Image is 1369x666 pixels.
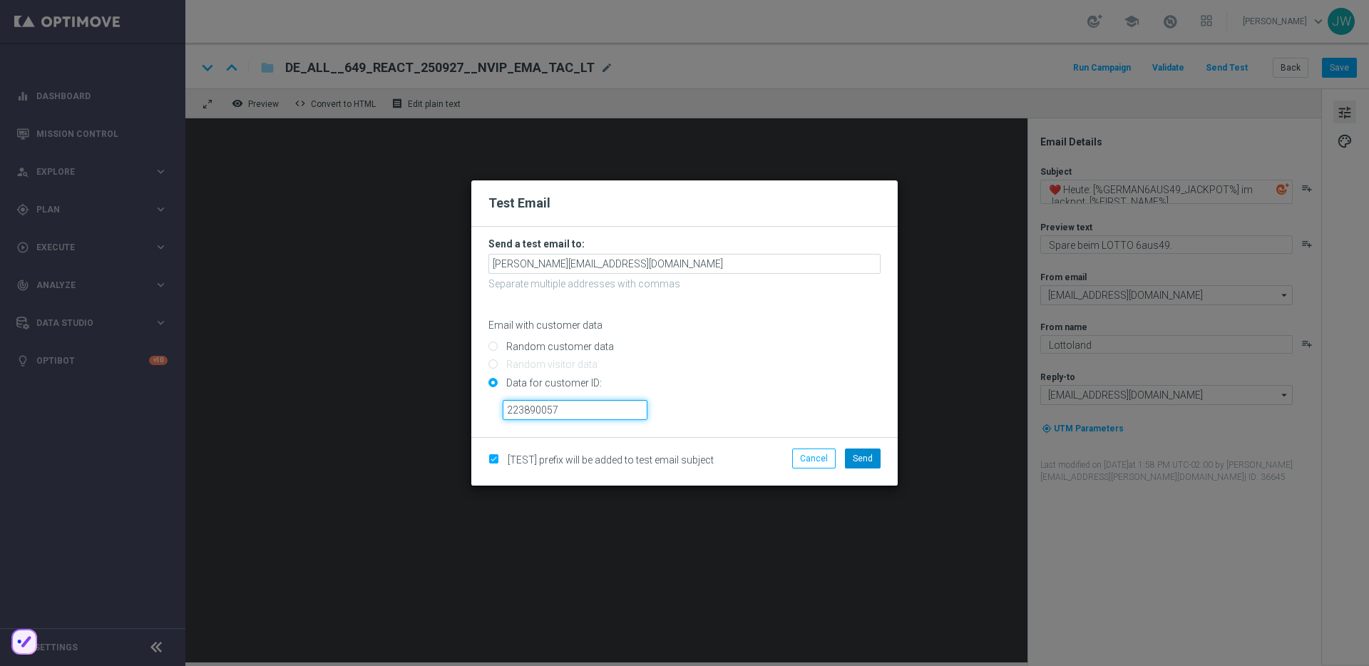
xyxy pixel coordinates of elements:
[488,277,881,290] p: Separate multiple addresses with commas
[853,454,873,463] span: Send
[792,449,836,468] button: Cancel
[488,195,881,212] h2: Test Email
[488,237,881,250] h3: Send a test email to:
[503,400,647,420] input: Enter ID
[508,454,714,466] span: [TEST] prefix will be added to test email subject
[488,319,881,332] p: Email with customer data
[845,449,881,468] button: Send
[503,340,614,353] label: Random customer data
